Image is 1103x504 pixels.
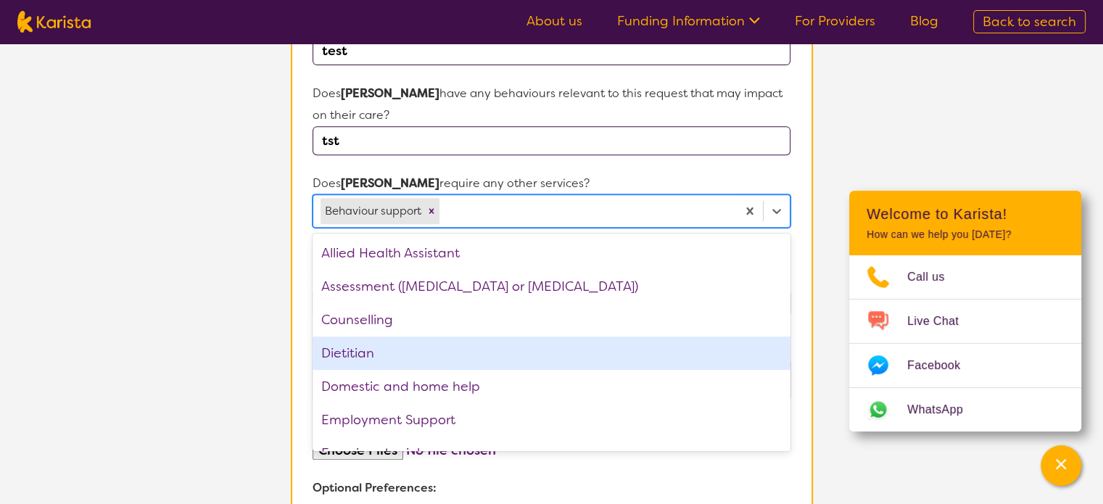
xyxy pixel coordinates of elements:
p: Does have any behaviours relevant to this request that may impact on their care? [313,83,790,126]
a: Funding Information [617,12,760,30]
a: Web link opens in a new tab. [849,388,1081,431]
input: Please briefly explain [313,126,790,155]
span: WhatsApp [907,399,980,421]
div: Exercise physiology [313,437,790,470]
a: Blog [910,12,938,30]
span: Back to search [983,13,1076,30]
div: Employment Support [313,403,790,437]
a: For Providers [795,12,875,30]
ul: Choose channel [849,255,1081,431]
p: Does require any other services? [313,173,790,194]
p: How can we help you [DATE]? [867,228,1064,241]
span: Live Chat [907,310,976,332]
button: Channel Menu [1041,445,1081,486]
strong: [PERSON_NAME] [341,86,439,101]
div: Assessment ([MEDICAL_DATA] or [MEDICAL_DATA]) [313,270,790,303]
img: Karista logo [17,11,91,33]
div: Dietitian [313,336,790,370]
div: Allied Health Assistant [313,236,790,270]
div: Remove Behaviour support [424,198,439,224]
h2: Welcome to Karista! [867,205,1064,223]
div: Counselling [313,303,790,336]
strong: [PERSON_NAME] [341,175,439,191]
div: Domestic and home help [313,370,790,403]
a: About us [526,12,582,30]
b: Optional Preferences: [313,480,437,495]
span: Call us [907,266,962,288]
input: Type you answer here [313,36,790,65]
div: Behaviour support [321,198,424,224]
div: Channel Menu [849,191,1081,431]
span: Facebook [907,355,978,376]
a: Back to search [973,10,1086,33]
